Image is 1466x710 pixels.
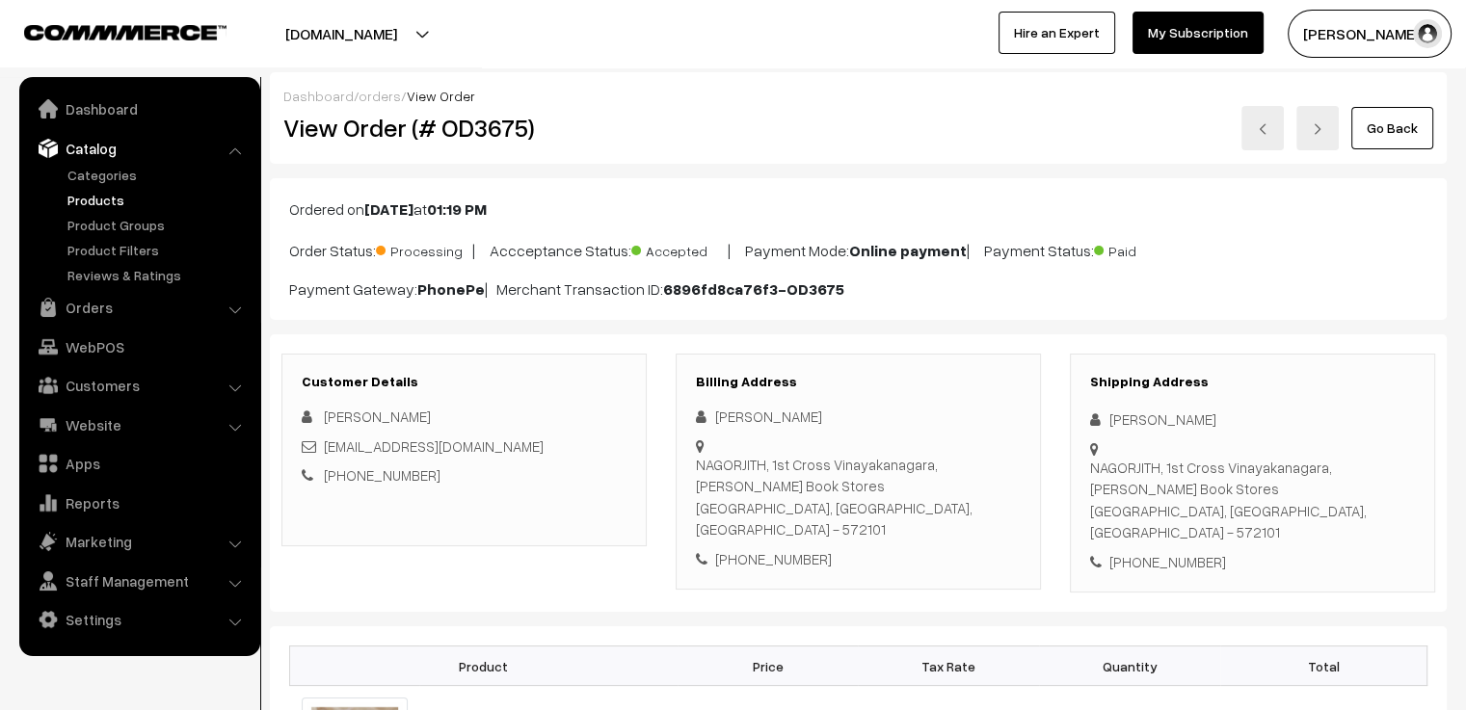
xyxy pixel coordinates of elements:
[1094,236,1190,261] span: Paid
[1090,551,1415,573] div: [PHONE_NUMBER]
[24,368,253,403] a: Customers
[24,92,253,126] a: Dashboard
[849,241,967,260] b: Online payment
[289,197,1427,221] p: Ordered on at
[1288,10,1452,58] button: [PERSON_NAME] C
[1133,12,1264,54] a: My Subscription
[1312,123,1323,135] img: right-arrow.png
[1220,646,1427,686] th: Total
[696,406,1021,428] div: [PERSON_NAME]
[631,236,728,261] span: Accepted
[24,131,253,166] a: Catalog
[283,113,648,143] h2: View Order (# OD3675)
[289,236,1427,262] p: Order Status: | Accceptance Status: | Payment Mode: | Payment Status:
[24,602,253,637] a: Settings
[24,19,193,42] a: COMMMERCE
[1257,123,1268,135] img: left-arrow.png
[324,437,544,455] a: [EMAIL_ADDRESS][DOMAIN_NAME]
[289,277,1427,301] p: Payment Gateway: | Merchant Transaction ID:
[417,279,485,299] b: PhonePe
[663,279,844,299] b: 6896fd8ca76f3-OD3675
[24,524,253,559] a: Marketing
[290,646,678,686] th: Product
[324,408,431,425] span: [PERSON_NAME]
[63,165,253,185] a: Categories
[1090,457,1415,543] div: NAGORJITH, 1st Cross Vinayakanagara, [PERSON_NAME] Book Stores [GEOGRAPHIC_DATA], [GEOGRAPHIC_DAT...
[1090,408,1415,431] div: [PERSON_NAME]
[678,646,859,686] th: Price
[376,236,472,261] span: Processing
[24,446,253,481] a: Apps
[696,548,1021,570] div: [PHONE_NUMBER]
[283,88,354,104] a: Dashboard
[24,329,253,364] a: WebPOS
[696,374,1021,390] h3: Billing Address
[63,265,253,285] a: Reviews & Ratings
[24,564,253,598] a: Staff Management
[1351,107,1433,149] a: Go Back
[364,199,413,219] b: [DATE]
[24,408,253,442] a: Website
[1090,374,1415,390] h3: Shipping Address
[24,486,253,520] a: Reports
[24,25,227,39] img: COMMMERCE
[63,190,253,210] a: Products
[324,466,440,484] a: [PHONE_NUMBER]
[1039,646,1220,686] th: Quantity
[858,646,1039,686] th: Tax Rate
[407,88,475,104] span: View Order
[999,12,1115,54] a: Hire an Expert
[63,240,253,260] a: Product Filters
[359,88,401,104] a: orders
[218,10,465,58] button: [DOMAIN_NAME]
[696,454,1021,540] div: NAGORJITH, 1st Cross Vinayakanagara, [PERSON_NAME] Book Stores [GEOGRAPHIC_DATA], [GEOGRAPHIC_DAT...
[302,374,626,390] h3: Customer Details
[63,215,253,235] a: Product Groups
[24,290,253,325] a: Orders
[283,86,1433,106] div: / /
[1413,19,1442,48] img: user
[427,199,487,219] b: 01:19 PM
